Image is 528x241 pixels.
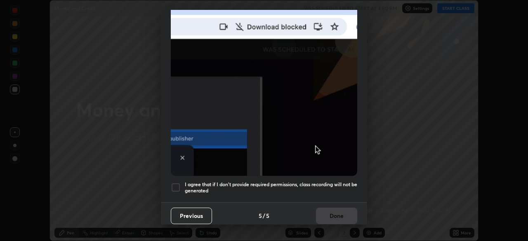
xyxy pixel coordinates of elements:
[266,211,269,220] h4: 5
[185,181,357,194] h5: I agree that if I don't provide required permissions, class recording will not be generated
[171,208,212,224] button: Previous
[259,211,262,220] h4: 5
[263,211,265,220] h4: /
